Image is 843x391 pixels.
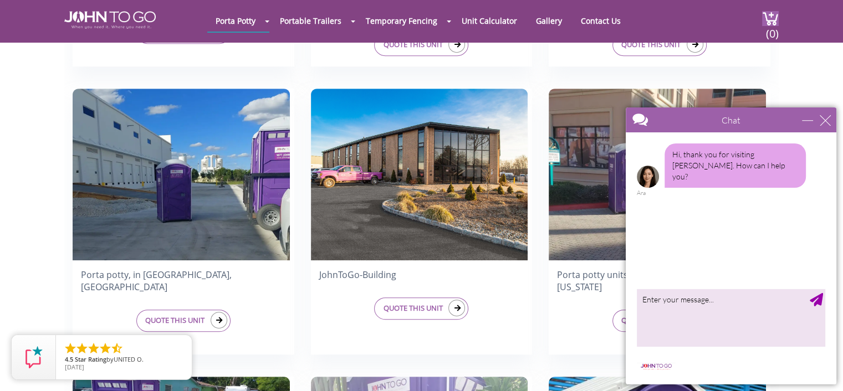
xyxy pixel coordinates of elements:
a: QUOTE THIS UNIT [136,310,231,332]
h4: Porta potty, in [GEOGRAPHIC_DATA], [GEOGRAPHIC_DATA] [73,266,294,296]
span: [DATE] [65,363,84,371]
img: Review Rating [23,346,45,368]
span: Star Rating [75,355,106,363]
li:  [110,342,124,355]
span: (0) [765,17,779,41]
a: QUOTE THIS UNIT [374,34,468,56]
a: Contact Us [573,10,629,32]
img: JOHN to go [64,11,156,29]
a: Temporary Fencing [357,10,446,32]
li:  [75,342,89,355]
a: Porta Potty [207,10,264,32]
a: QUOTE THIS UNIT [612,34,707,56]
iframe: Live Chat Box [619,101,843,391]
li:  [99,342,112,355]
h4: Porta potty units, in [GEOGRAPHIC_DATA], [US_STATE] [549,266,770,296]
a: Portable Trailers [272,10,350,32]
span: 4.5 [65,355,73,363]
a: QUOTE THIS UNIT [612,310,707,332]
li:  [87,342,100,355]
span: UNITED O. [114,355,144,363]
a: QUOTE THIS UNIT [374,297,468,320]
a: Unit Calculator [453,10,525,32]
li:  [64,342,77,355]
h4: JohnToGo-Building [311,266,533,284]
span: by [65,356,183,364]
img: cart a [762,11,779,26]
a: Gallery [528,10,570,32]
